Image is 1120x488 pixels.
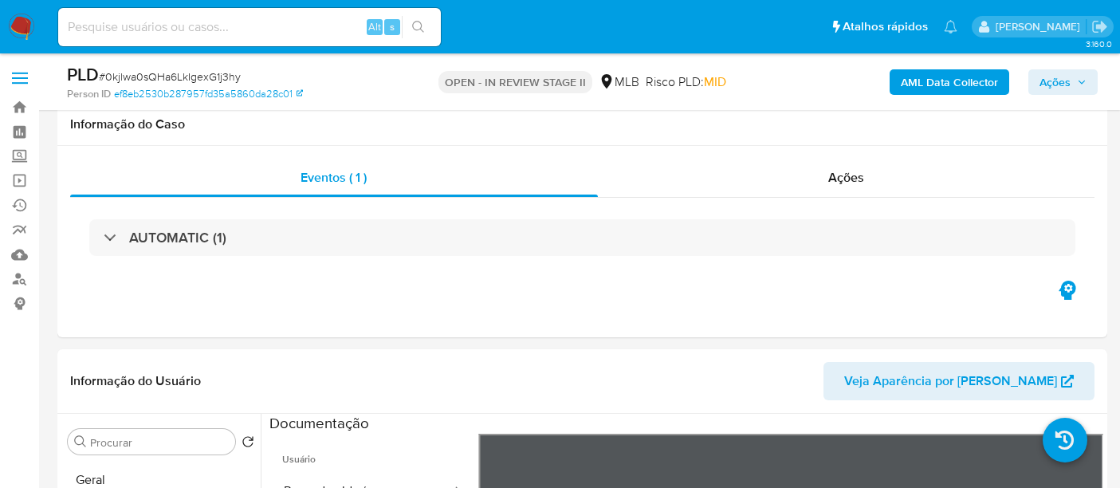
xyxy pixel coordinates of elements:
[1091,18,1108,35] a: Sair
[242,435,254,453] button: Retornar ao pedido padrão
[1039,69,1071,95] span: Ações
[67,61,99,87] b: PLD
[402,16,434,38] button: search-icon
[301,168,367,187] span: Eventos ( 1 )
[646,73,726,91] span: Risco PLD:
[390,19,395,34] span: s
[599,73,639,91] div: MLB
[704,73,726,91] span: MID
[823,362,1094,400] button: Veja Aparência por [PERSON_NAME]
[74,435,87,448] button: Procurar
[890,69,1009,95] button: AML Data Collector
[90,435,229,450] input: Procurar
[67,87,111,101] b: Person ID
[89,219,1075,256] div: AUTOMATIC (1)
[70,373,201,389] h1: Informação do Usuário
[70,116,1094,132] h1: Informação do Caso
[58,17,441,37] input: Pesquise usuários ou casos...
[944,20,957,33] a: Notificações
[843,18,928,35] span: Atalhos rápidos
[996,19,1086,34] p: erico.trevizan@mercadopago.com.br
[901,69,998,95] b: AML Data Collector
[828,168,864,187] span: Ações
[99,69,241,85] span: # 0kjlwa0sQHa6LkIgexG1j3hy
[129,229,226,246] h3: AUTOMATIC (1)
[844,362,1057,400] span: Veja Aparência por [PERSON_NAME]
[368,19,381,34] span: Alt
[114,87,303,101] a: ef8eb2530b287957fd35a5860da28c01
[1028,69,1098,95] button: Ações
[438,71,592,93] p: OPEN - IN REVIEW STAGE II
